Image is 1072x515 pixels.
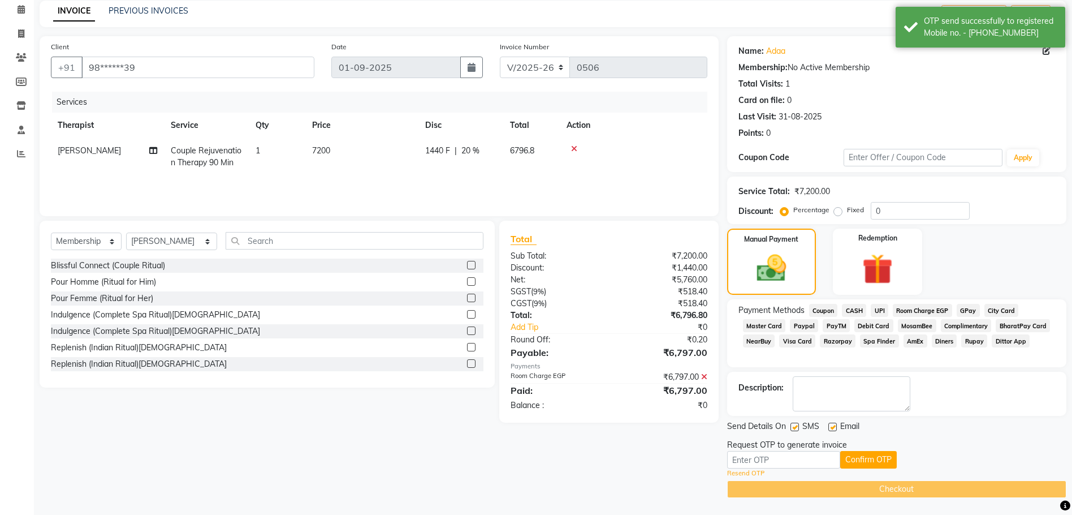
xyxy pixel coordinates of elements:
[51,325,260,337] div: Indulgence (Complete Spa Ritual)[DEMOGRAPHIC_DATA]
[510,145,534,156] span: 6796.8
[609,274,716,286] div: ₹5,760.00
[534,299,544,308] span: 9%
[738,111,776,123] div: Last Visit:
[738,304,805,316] span: Payment Methods
[1011,5,1051,23] button: Save
[1007,149,1039,166] button: Apply
[727,469,764,478] a: Resend OTP
[847,205,864,215] label: Fixed
[766,127,771,139] div: 0
[820,334,855,347] span: Razorpay
[743,319,786,332] span: Master Card
[984,304,1019,317] span: City Card
[854,319,893,332] span: Debit Card
[609,250,716,262] div: ₹7,200.00
[51,42,69,52] label: Client
[738,127,764,139] div: Points:
[51,293,153,304] div: Pour Femme (Ritual for Her)
[785,78,790,90] div: 1
[747,251,796,285] img: _cash.svg
[502,250,609,262] div: Sub Total:
[871,304,888,317] span: UPI
[502,286,609,298] div: ( )
[51,113,164,138] th: Therapist
[779,334,815,347] span: Visa Card
[533,287,544,296] span: 9%
[609,286,716,298] div: ₹518.40
[738,95,785,106] div: Card on file:
[744,234,798,244] label: Manual Payment
[858,233,897,243] label: Redemption
[840,451,897,469] button: Confirm OTP
[51,342,227,354] div: Replenish (Indian Ritual)[DEMOGRAPHIC_DATA]
[941,319,992,332] span: Complimentary
[794,186,830,198] div: ₹7,200.00
[331,42,347,52] label: Date
[738,62,1055,74] div: No Active Membership
[418,113,503,138] th: Disc
[961,334,987,347] span: Rupay
[860,334,899,347] span: Spa Finder
[932,334,957,347] span: Diners
[842,304,866,317] span: CASH
[957,304,980,317] span: GPay
[790,319,818,332] span: Paypal
[996,319,1050,332] span: BharatPay Card
[626,321,715,333] div: ₹0
[51,276,156,288] div: Pour Homme (Ritual for Him)
[425,145,450,157] span: 1440 F
[853,250,902,288] img: _gift.svg
[609,346,716,359] div: ₹6,797.00
[727,420,786,435] span: Send Details On
[992,334,1030,347] span: Dittor App
[766,45,785,57] a: Adaa
[502,298,609,310] div: ( )
[609,384,716,397] div: ₹6,797.00
[51,309,260,321] div: Indulgence (Complete Spa Ritual)[DEMOGRAPHIC_DATA]
[461,145,479,157] span: 20 %
[81,57,314,78] input: Search by Name/Mobile/Email/Code
[738,186,790,198] div: Service Total:
[738,78,783,90] div: Total Visits:
[249,113,305,138] th: Qty
[898,319,936,332] span: MosamBee
[787,95,792,106] div: 0
[779,111,822,123] div: 31-08-2025
[502,384,609,397] div: Paid:
[793,205,829,215] label: Percentage
[609,371,716,383] div: ₹6,797.00
[809,304,838,317] span: Coupon
[727,439,847,451] div: Request OTP to generate invoice
[171,145,241,168] span: Couple Rejuvenation Therapy 90 Min
[802,420,819,435] span: SMS
[51,260,165,272] div: Blissful Connect (Couple Ritual)
[738,45,764,57] div: Name:
[503,113,560,138] th: Total
[738,205,773,217] div: Discount:
[743,334,775,347] span: NearBuy
[893,304,952,317] span: Room Charge EGP
[609,334,716,346] div: ₹0.20
[500,42,549,52] label: Invoice Number
[502,346,609,359] div: Payable:
[904,334,927,347] span: AmEx
[840,420,859,435] span: Email
[109,6,188,16] a: PREVIOUS INVOICES
[58,145,121,156] span: [PERSON_NAME]
[312,145,330,156] span: 7200
[727,451,840,469] input: Enter OTP
[924,15,1057,39] div: OTP send successfully to registered Mobile no. - 919833569639
[305,113,418,138] th: Price
[256,145,260,156] span: 1
[738,62,788,74] div: Membership:
[502,274,609,286] div: Net:
[738,152,844,164] div: Coupon Code
[511,362,707,371] div: Payments
[511,298,531,308] span: CGST
[502,262,609,274] div: Discount:
[502,371,609,383] div: Room Charge EGP
[502,400,609,411] div: Balance :
[609,310,716,321] div: ₹6,796.80
[455,145,457,157] span: |
[52,92,716,113] div: Services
